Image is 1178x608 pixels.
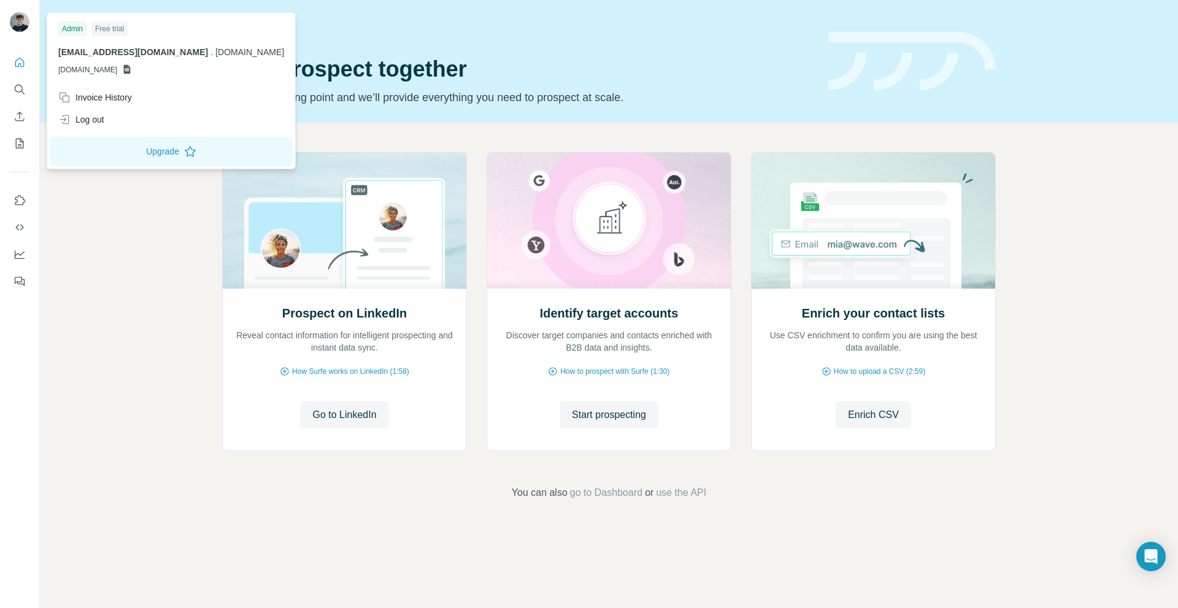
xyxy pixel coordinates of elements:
p: Pick your starting point and we’ll provide everything you need to prospect at scale. [222,89,814,106]
button: Use Surfe on LinkedIn [10,189,29,211]
button: Upgrade [50,137,293,166]
button: Feedback [10,270,29,292]
span: How Surfe works on LinkedIn (1:58) [292,366,409,377]
p: Reveal contact information for intelligent prospecting and instant data sync. [235,329,454,354]
button: go to Dashboard [570,485,642,500]
button: Dashboard [10,243,29,265]
button: Search [10,78,29,101]
span: Go to LinkedIn [312,408,376,422]
button: use the API [656,485,706,500]
button: My lists [10,132,29,154]
h2: Enrich your contact lists [802,305,945,322]
span: [DOMAIN_NAME] [215,47,284,57]
h2: Identify target accounts [540,305,679,322]
div: Free trial [91,21,128,36]
button: Quick start [10,51,29,74]
span: . [210,47,213,57]
img: Identify target accounts [487,153,731,289]
span: [EMAIL_ADDRESS][DOMAIN_NAME] [58,47,208,57]
button: Start prospecting [560,401,658,428]
span: How to prospect with Surfe (1:30) [560,366,669,377]
div: Open Intercom Messenger [1136,542,1166,571]
span: [DOMAIN_NAME] [58,64,117,75]
button: Enrich CSV [836,401,911,428]
div: Log out [58,113,104,126]
div: Invoice History [58,91,132,104]
img: Avatar [10,12,29,32]
p: Discover target companies and contacts enriched with B2B data and insights. [499,329,718,354]
span: or [645,485,653,500]
div: Quick start [222,23,814,35]
img: banner [828,32,996,91]
span: You can also [512,485,568,500]
h1: Let’s prospect together [222,57,814,82]
div: Admin [58,21,87,36]
button: Go to LinkedIn [300,401,388,428]
button: Enrich CSV [10,105,29,127]
img: Prospect on LinkedIn [222,153,467,289]
button: Use Surfe API [10,216,29,238]
span: Start prospecting [572,408,646,422]
h2: Prospect on LinkedIn [282,305,407,322]
span: How to upload a CSV (2:59) [834,366,925,377]
span: Enrich CSV [848,408,899,422]
p: Use CSV enrichment to confirm you are using the best data available. [764,329,983,354]
img: Enrich your contact lists [751,153,996,289]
